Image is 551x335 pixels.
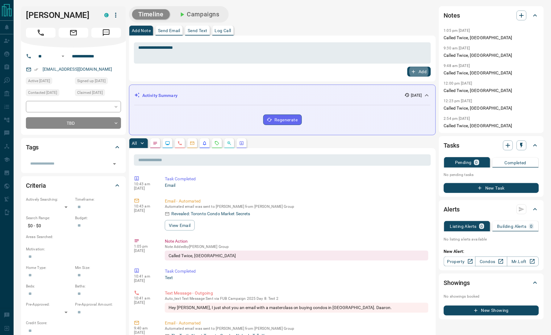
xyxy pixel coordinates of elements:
p: Pre-Approval Amount: [75,302,121,308]
span: Email [59,28,88,38]
p: Activity Summary [142,92,177,99]
p: 9:48 am [DATE] [444,64,470,68]
a: [EMAIL_ADDRESS][DOMAIN_NAME] [43,67,112,72]
p: Building Alerts [497,224,527,228]
p: Automated email was sent to [PERSON_NAME] from [PERSON_NAME] Group [165,327,428,331]
p: 1:05 pm [DATE] [444,28,470,33]
p: Automated email was sent to [PERSON_NAME] from [PERSON_NAME] Group [165,204,428,209]
button: New Showing [444,306,539,316]
button: Timeline [132,9,170,19]
p: Task Completed [165,176,428,182]
p: Listing Alerts [450,224,477,228]
p: Revealed: Toronto Condo Market Secrets [171,211,250,217]
button: New Task [444,183,539,193]
p: Text [165,274,428,281]
a: Property [444,257,476,266]
div: Criteria [26,178,121,193]
p: Pre-Approved: [26,302,72,308]
div: Activity Summary[DATE] [134,90,431,101]
p: Email - Automated [165,198,428,204]
p: Called Twice, [GEOGRAPHIC_DATA] [444,87,539,94]
p: 0 [481,224,483,228]
span: Contacted [DATE] [28,90,57,96]
p: Beds: [26,283,72,289]
span: Active [DATE] [28,78,50,84]
svg: Listing Alerts [202,141,207,146]
p: Credit Score: [26,320,121,326]
p: 9:40 am [134,326,156,331]
button: Open [110,160,119,168]
p: Task Completed [165,268,428,274]
svg: Requests [215,141,219,146]
svg: Email Verified [34,67,38,72]
span: auto_text [165,297,181,301]
p: 0 [475,160,478,165]
div: Tags [26,140,121,155]
p: Home Type: [26,265,72,270]
p: 12:00 pm [DATE] [444,81,472,86]
p: Send Text [188,28,207,33]
svg: Lead Browsing Activity [165,141,170,146]
a: Mr.Loft [507,257,539,266]
div: Notes [444,8,539,23]
div: Alerts [444,202,539,217]
button: Open [59,52,67,60]
p: Called Twice, [GEOGRAPHIC_DATA] [444,123,539,129]
p: Timeframe: [75,197,121,202]
div: Called Twice, [GEOGRAPHIC_DATA] [165,251,428,261]
span: Claimed [DATE] [77,90,103,96]
p: Baths: [75,283,121,289]
p: 10:41 am [134,274,156,278]
h2: Notes [444,10,460,20]
h2: Tasks [444,140,459,150]
p: Search Range: [26,215,72,221]
p: Budget: [75,215,121,221]
p: All [132,141,137,145]
svg: Notes [153,141,158,146]
p: [DATE] [134,249,156,253]
svg: Opportunities [227,141,232,146]
p: 10:43 am [134,204,156,208]
p: Called Twice, [GEOGRAPHIC_DATA] [444,105,539,111]
p: Send Email [158,28,180,33]
p: 2:54 pm [DATE] [444,116,470,121]
svg: Agent Actions [239,141,244,146]
p: No listing alerts available [444,237,539,242]
h2: Showings [444,278,470,288]
svg: Emails [190,141,195,146]
p: Email - Automated [165,320,428,327]
p: Note Added by [PERSON_NAME] Group [165,245,428,249]
h1: [PERSON_NAME] [26,10,95,20]
p: Log Call [215,28,231,33]
p: New Alert: [444,248,539,255]
p: Areas Searched: [26,234,121,240]
div: Fri Oct 03 2025 [75,89,121,98]
button: Regenerate [263,115,302,125]
p: Pending [455,160,472,165]
div: Hey [PERSON_NAME], I just shot you an email with a masterclass on buying condos in [GEOGRAPHIC_DA... [165,303,428,313]
div: TBD [26,117,121,129]
svg: Calls [177,141,182,146]
h2: Criteria [26,181,46,191]
span: Message [91,28,121,38]
p: Called Twice, [GEOGRAPHIC_DATA] [444,35,539,41]
p: 9:30 am [DATE] [444,46,470,50]
p: No showings booked [444,294,539,299]
p: Email [165,182,428,189]
p: 1:05 pm [134,244,156,249]
p: 12:23 pm [DATE] [444,99,472,103]
p: [DATE] [134,331,156,335]
p: Actively Searching: [26,197,72,202]
p: [DATE] [134,208,156,213]
button: Campaigns [172,9,226,19]
div: Fri Oct 03 2025 [26,89,72,98]
div: Tue Oct 07 2025 [26,77,72,86]
button: View Email [165,220,195,231]
p: Text Message - Outgoing [165,290,428,297]
h2: Tags [26,142,39,152]
p: Add Note [132,28,151,33]
a: Condos [475,257,507,266]
h2: Alerts [444,204,460,214]
div: Tasks [444,138,539,153]
p: [DATE] [134,186,156,191]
